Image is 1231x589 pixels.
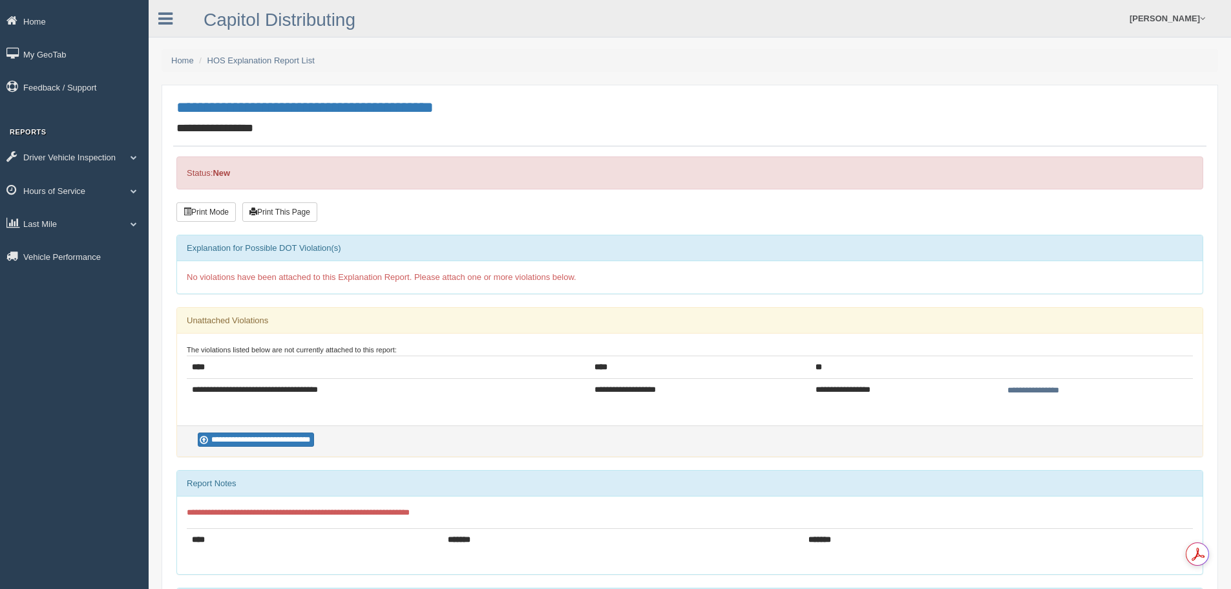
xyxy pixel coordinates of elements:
[171,56,194,65] a: Home
[177,471,1203,497] div: Report Notes
[187,346,397,354] small: The violations listed below are not currently attached to this report:
[187,272,576,282] span: No violations have been attached to this Explanation Report. Please attach one or more violations...
[213,168,230,178] strong: New
[177,308,1203,334] div: Unattached Violations
[242,202,317,222] button: Print This Page
[176,156,1203,189] div: Status:
[176,202,236,222] button: Print Mode
[177,235,1203,261] div: Explanation for Possible DOT Violation(s)
[204,10,355,30] a: Capitol Distributing
[207,56,315,65] a: HOS Explanation Report List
